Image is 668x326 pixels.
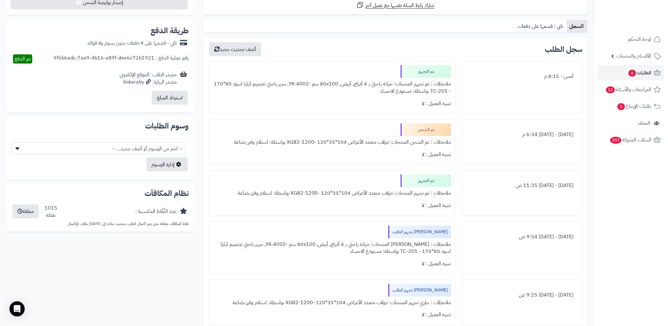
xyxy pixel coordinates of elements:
a: تابي : قسمها على دفعات [515,20,567,33]
div: تنبيه العميل : لا [212,97,451,110]
div: تم الشحن [401,123,451,136]
p: نقاط المكافآت معلقة حتى يتم اكتمال الطلب بتحديث حالته إلى [DATE] حالات الإكتمال [11,221,189,227]
a: طلبات الإرجاع1 [598,99,664,114]
div: تابي - قسّمها على 4 دفعات بدون رسوم ولا فوائد [87,40,177,47]
span: المراجعات والأسئلة [605,85,651,94]
button: استرداد المبلغ [152,91,188,105]
span: السلات المتروكة [610,135,651,144]
div: ملاحظات : جاري تجهيز المنتجات: دولاب متعدد الأغراض 104*35*120 -XG82-1200 بواسطة: استلام وفرز بضاعة [212,297,451,309]
div: [DATE] - [DATE] 11:35 ص [467,179,578,192]
a: المراجعات والأسئلة12 [598,82,664,97]
a: شارك رابط السلة نفسها مع عميل آخر [356,1,434,9]
div: تنبيه العميل : لا [212,258,451,270]
div: مصدر الطلب :الموقع الإلكتروني [120,71,177,86]
span: طلبات الإرجاع [617,102,651,111]
div: ملاحظات : تم الشحن المنتجات: دولاب متعدد الأغراض 104*35*120 -XG82-1200 بواسطة: استلام وفرز بضاعة [212,136,451,148]
div: [DATE] - [DATE] 9:25 ص [467,289,578,301]
div: أمس - 8:15 م [467,70,578,83]
div: تنبيه العميل : لا [212,309,451,321]
a: لوحة التحكم [598,32,664,47]
div: مصدر الزيارة: linkaraby [120,78,177,86]
div: Open Intercom Messenger [9,301,25,317]
div: تنبيه العميل : لا [212,199,451,212]
span: 12 [606,86,615,93]
button: أضف تحديث جديد [209,42,261,56]
div: تم التجهيز [401,174,451,187]
div: ملاحظات : [PERSON_NAME] المنتجات: خزانة راحتي بـ 4 أدراج, أبيض, ‎80x100 سم‏ -YK-4002, سرير راحتي ... [212,238,451,258]
span: 1 [617,103,625,110]
div: تنبيه العميل : لا [212,148,451,161]
div: تم التجهيز [401,65,451,78]
button: معلقة [12,204,39,218]
a: الطلبات6 [598,65,664,80]
div: نقطة [45,212,57,219]
h2: نظام المكافآت [11,190,189,197]
span: الأقسام والمنتجات [616,52,651,60]
div: [PERSON_NAME] تجهيز الطلب [388,284,451,297]
div: رقم عملية الدفع : 9f5b6adc-7aa9-4b16-a89f-dee6c72b1921 [53,54,189,64]
div: [PERSON_NAME] تجهيز الطلب [388,226,451,238]
span: -- اختر من الوسوم أو أضف جديد... -- [12,143,185,155]
a: إدارة الوسوم [146,158,188,172]
span: -- اختر من الوسوم أو أضف جديد... -- [11,142,186,154]
div: ملاحظات : تم تجهيز المنتجات: دولاب متعدد الأغراض 104*35*120 -XG82-1200 بواسطة: استلام وفرز بضاعة [212,187,451,199]
a: السجل [567,20,587,33]
span: 6 [628,70,636,77]
a: العملاء [598,116,664,131]
span: الطلبات [628,68,651,77]
span: لوحة التحكم [628,35,651,44]
span: 357 [610,137,622,144]
span: العملاء [638,119,650,128]
div: 1015 [45,204,57,219]
div: [DATE] - [DATE] 6:34 م [467,129,578,141]
h2: طريقة الدفع [150,27,189,34]
img: logo-2.png [625,17,662,30]
h2: وسوم الطلبات [11,122,189,130]
a: السلات المتروكة357 [598,132,664,147]
div: [DATE] - [DATE] 9:54 ص [467,231,578,243]
span: تم الدفع [15,55,31,63]
div: ملاحظات : تم تجهيز المنتجات: خزانة راحتي بـ 4 أدراج, أبيض, ‎80x100 سم‏ -YK-4002, سرير راحتي تصميم... [212,78,451,97]
h3: سجل الطلب [545,46,582,53]
div: عدد النِّقَاط المكتسبة : [135,208,177,215]
span: شارك رابط السلة نفسها مع عميل آخر [365,2,434,9]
